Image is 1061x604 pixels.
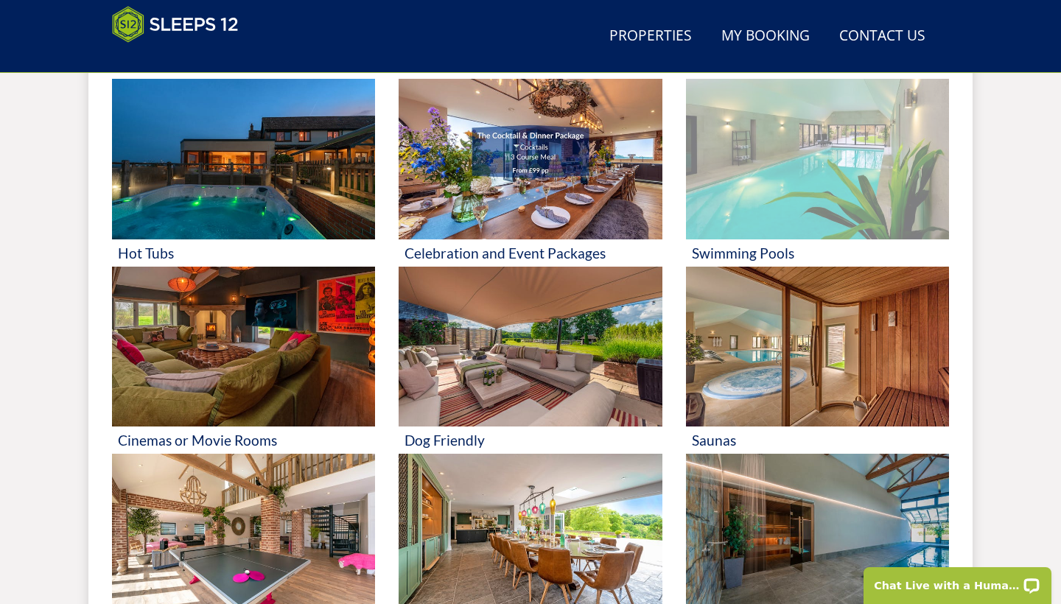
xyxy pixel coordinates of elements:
h3: Saunas [692,432,943,448]
a: 'Celebration and Event Packages' - Large Group Accommodation Holiday Ideas Celebration and Event ... [399,79,662,267]
a: 'Cinemas or Movie Rooms' - Large Group Accommodation Holiday Ideas Cinemas or Movie Rooms [112,267,375,454]
h3: Swimming Pools [692,245,943,261]
a: 'Hot Tubs' - Large Group Accommodation Holiday Ideas Hot Tubs [112,79,375,267]
img: Sleeps 12 [112,6,239,43]
img: 'Swimming Pools' - Large Group Accommodation Holiday Ideas [686,79,949,239]
h3: Hot Tubs [118,245,369,261]
a: 'Swimming Pools' - Large Group Accommodation Holiday Ideas Swimming Pools [686,79,949,267]
img: 'Dog Friendly' - Large Group Accommodation Holiday Ideas [399,267,662,427]
img: 'Cinemas or Movie Rooms' - Large Group Accommodation Holiday Ideas [112,267,375,427]
h3: Cinemas or Movie Rooms [118,432,369,448]
iframe: LiveChat chat widget [854,558,1061,604]
a: My Booking [715,20,816,53]
h3: Dog Friendly [405,432,656,448]
a: 'Saunas' - Large Group Accommodation Holiday Ideas Saunas [686,267,949,454]
img: 'Hot Tubs' - Large Group Accommodation Holiday Ideas [112,79,375,239]
a: 'Dog Friendly' - Large Group Accommodation Holiday Ideas Dog Friendly [399,267,662,454]
a: Contact Us [833,20,931,53]
img: 'Celebration and Event Packages' - Large Group Accommodation Holiday Ideas [399,79,662,239]
iframe: Customer reviews powered by Trustpilot [105,52,259,64]
img: 'Saunas' - Large Group Accommodation Holiday Ideas [686,267,949,427]
a: Properties [603,20,698,53]
h3: Celebration and Event Packages [405,245,656,261]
